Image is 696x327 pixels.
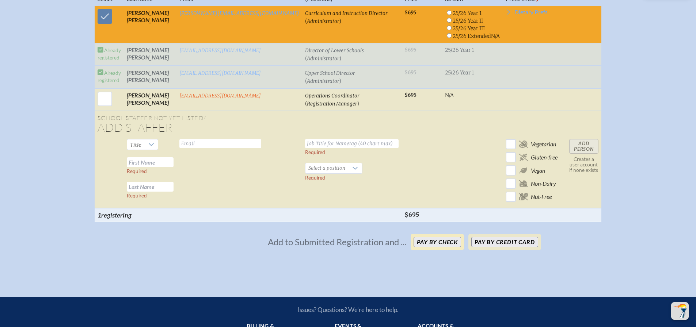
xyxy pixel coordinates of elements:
[569,157,598,173] p: Creates a user account if none exists
[179,70,261,76] a: [EMAIL_ADDRESS][DOMAIN_NAME]
[179,10,299,16] a: [PERSON_NAME][EMAIL_ADDRESS][DOMAIN_NAME]
[305,139,399,148] input: Job Title for Nametag (40 chars max)
[402,208,442,222] th: $695
[445,92,454,99] span: N/A
[305,100,307,107] span: (
[124,6,176,43] td: [PERSON_NAME] [PERSON_NAME]
[307,18,339,24] span: Administrator
[305,47,364,54] span: Director of Lower Schools
[124,88,176,111] td: [PERSON_NAME] [PERSON_NAME]
[339,77,341,84] span: )
[307,55,339,62] span: Administrator
[101,211,132,219] span: registering
[305,149,325,155] label: Required
[305,93,360,99] span: Operations Coordinator
[305,77,307,84] span: (
[445,32,491,40] li: 25/26 Extended
[671,302,689,320] button: Scroll Top
[307,101,357,107] span: Registration Manager
[404,92,417,98] span: $695
[305,175,325,181] label: Required
[124,66,176,88] td: [PERSON_NAME] [PERSON_NAME]
[127,182,174,192] input: Last Name
[445,17,491,24] li: 25/26 Year II
[531,167,545,174] span: Vegan
[445,9,491,17] li: 25/26 Year 1
[357,100,359,107] span: )
[531,141,556,148] span: Vegetarian
[127,193,147,199] label: Required
[673,304,687,318] img: To the top
[179,47,261,54] a: [EMAIL_ADDRESS][DOMAIN_NAME]
[305,54,307,61] span: (
[307,78,339,84] span: Administrator
[531,180,556,187] span: Non-Dairy
[404,9,417,16] span: $695
[445,69,474,76] span: 25/26 Year 1
[445,47,474,53] span: 25/26 Year 1
[491,33,500,39] span: N/A
[95,208,176,222] th: 1
[130,141,141,148] span: Title
[339,17,341,24] span: )
[305,17,307,24] span: (
[127,157,174,167] input: First Name
[179,93,261,99] a: [EMAIL_ADDRESS][DOMAIN_NAME]
[339,54,341,61] span: )
[268,236,406,247] p: Add to Submitted Registration and ...
[531,193,552,200] span: Nut-Free
[220,306,477,313] p: Issues? Questions? We’re here to help.
[127,168,147,174] label: Required
[414,237,461,247] button: Pay by Check
[179,139,261,148] input: Email
[305,70,355,76] span: Upper School Director
[531,154,558,161] span: Gluten-free
[305,10,388,16] span: Curriculum and Instruction Director
[514,9,548,15] span: Dietary Prefs
[305,163,348,173] span: Select a position
[506,9,548,18] a: Dietary Prefs
[445,24,491,32] li: 25/26 Year III
[124,43,176,66] td: [PERSON_NAME] [PERSON_NAME]
[471,237,538,247] button: Pay by Credit Card
[127,139,144,150] span: Title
